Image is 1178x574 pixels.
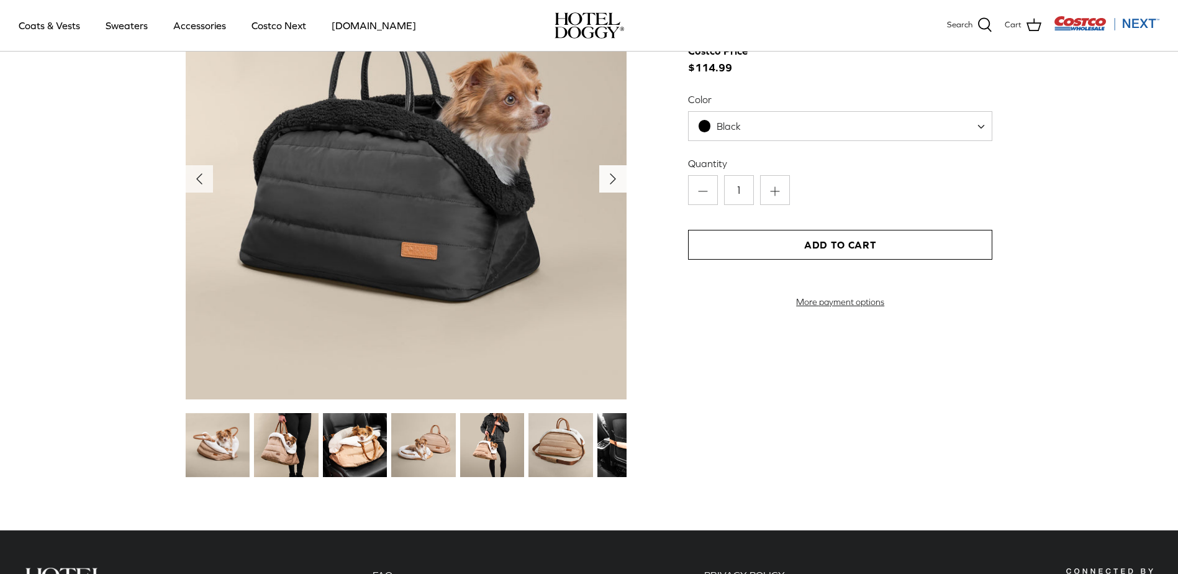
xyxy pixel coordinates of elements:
a: Accessories [162,4,237,47]
button: Previous [186,165,213,193]
label: Color [688,93,992,106]
a: Search [947,17,992,34]
img: Costco Next [1054,16,1159,31]
button: Next [599,165,627,193]
input: Quantity [724,175,754,205]
span: Black [689,120,766,133]
label: Quantity [688,157,992,170]
img: small dog in a tan dog carrier on a black seat in the car [323,413,387,477]
a: Visit Costco Next [1054,24,1159,33]
img: hoteldoggycom [555,12,624,39]
a: Coats & Vests [7,4,91,47]
span: Black [717,121,741,132]
div: Costco Price [688,43,748,60]
a: Cart [1005,17,1041,34]
span: Black [688,111,992,141]
a: More payment options [688,297,992,307]
a: Sweaters [94,4,159,47]
button: Add to Cart [688,230,992,260]
span: Cart [1005,19,1022,32]
a: hoteldoggy.com hoteldoggycom [555,12,624,39]
a: Costco Next [240,4,317,47]
span: $114.99 [688,43,760,76]
a: [DOMAIN_NAME] [320,4,427,47]
span: Search [947,19,972,32]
